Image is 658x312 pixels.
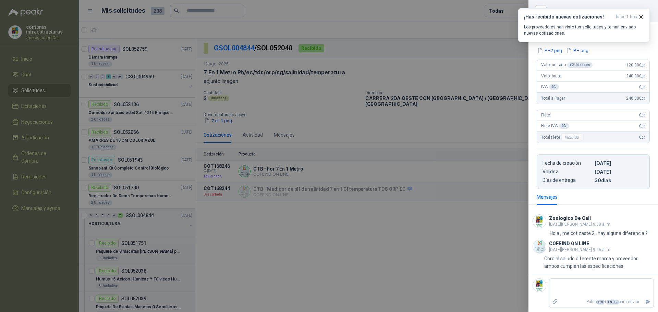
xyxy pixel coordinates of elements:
[607,300,619,304] span: ENTER
[541,62,593,68] span: Valor unitario
[537,47,563,54] button: PH2.png
[565,47,589,54] button: PH.png
[639,135,645,140] span: 0
[549,84,559,90] div: 0 %
[626,74,645,78] span: 240.000
[561,296,643,308] p: Pulsa + para enviar
[626,96,645,101] span: 240.000
[641,85,645,89] span: ,00
[550,229,648,237] p: Hola , me cotizaste 2 , hay alguna diferencia ?
[541,133,583,141] span: Total Flete
[549,222,611,227] span: [DATE][PERSON_NAME] 9:38 a. m.
[544,255,654,270] p: Cordial saludo diferente marca y proveedor ambos cumplen las especificaciones.
[642,296,654,308] button: Enviar
[543,169,592,175] p: Validez
[541,123,569,129] span: Flete IVA
[567,62,593,68] div: x 2 Unidades
[595,177,644,183] p: 30 dias
[549,216,591,220] h3: Zoologico De Cali
[641,136,645,139] span: ,00
[639,113,645,117] span: 0
[541,84,559,90] span: IVA
[595,169,644,175] p: [DATE]
[543,160,592,166] p: Fecha de creación
[543,177,592,183] p: Días de entrega
[549,296,561,308] label: Adjuntar archivos
[639,124,645,128] span: 0
[537,7,545,15] button: Close
[541,74,561,78] span: Valor bruto
[641,74,645,78] span: ,00
[541,113,550,117] span: Flete
[626,63,645,67] span: 120.000
[537,193,558,201] div: Mensajes
[549,247,611,252] span: [DATE][PERSON_NAME] 9:46 a. m.
[639,85,645,89] span: 0
[616,14,638,20] span: hace 1 hora
[549,242,589,246] h3: COFEIND ON LINE
[533,240,546,253] img: Company Logo
[533,215,546,228] img: Company Logo
[541,96,565,101] span: Total a Pagar
[595,160,644,166] p: [DATE]
[533,279,546,292] img: Company Logo
[641,113,645,117] span: ,00
[641,124,645,128] span: ,00
[524,14,613,20] h3: ¡Has recibido nuevas cotizaciones!
[597,300,604,304] span: Ctrl
[550,5,650,16] div: COT168244
[524,24,644,36] p: Los proveedores han visto tus solicitudes y te han enviado nuevas cotizaciones.
[518,8,650,42] button: ¡Has recibido nuevas cotizaciones!hace 1 hora Los proveedores han visto tus solicitudes y te han ...
[561,133,582,141] div: Incluido
[641,63,645,67] span: ,00
[641,97,645,100] span: ,00
[559,123,569,129] div: 0 %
